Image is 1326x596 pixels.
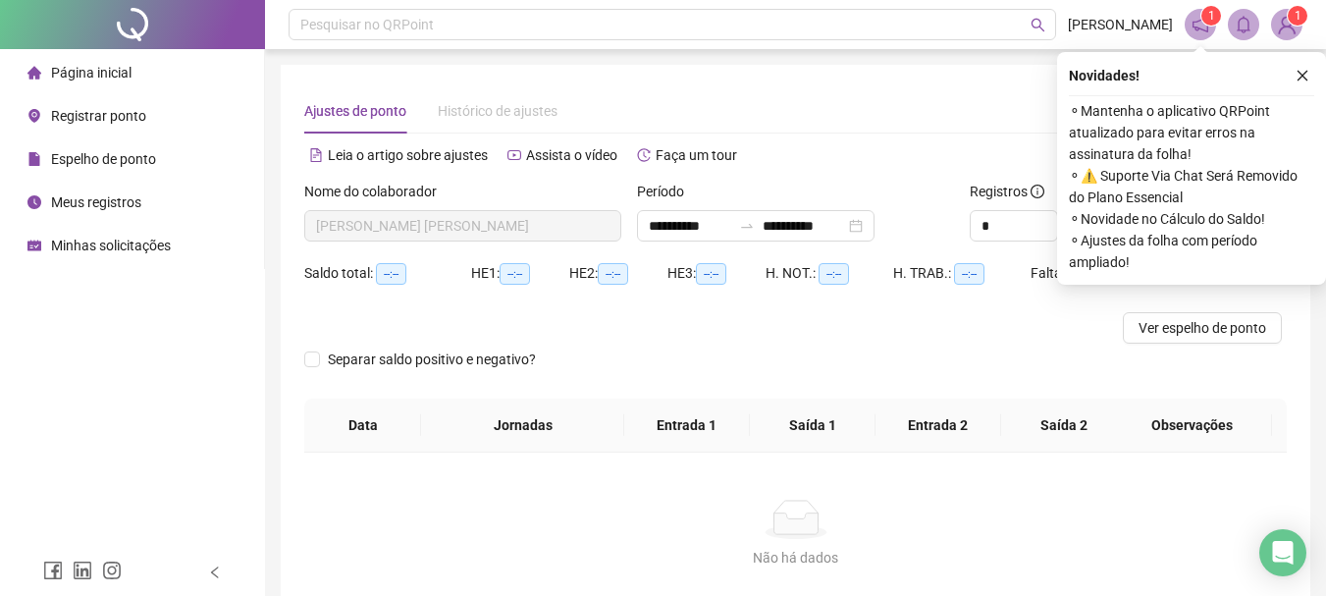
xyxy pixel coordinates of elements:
th: Saída 1 [750,399,875,453]
span: [PERSON_NAME] [1068,14,1173,35]
span: Faltas: [1031,265,1075,281]
span: 1 [1208,9,1215,23]
span: Minhas solicitações [51,238,171,253]
span: file [27,152,41,166]
div: Open Intercom Messenger [1259,529,1306,576]
span: Meus registros [51,194,141,210]
span: Observações [1128,414,1256,436]
span: left [208,566,222,579]
img: 77357 [1272,10,1301,39]
span: home [27,66,41,80]
span: Leia o artigo sobre ajustes [328,147,488,163]
label: Nome do colaborador [304,181,450,202]
span: to [739,218,755,234]
span: Faça um tour [656,147,737,163]
div: HE 1: [471,262,569,285]
span: facebook [43,561,63,580]
span: Histórico de ajustes [438,103,557,119]
span: info-circle [1031,185,1044,198]
sup: Atualize o seu contato no menu Meus Dados [1288,6,1307,26]
span: CARLA MARIA SOUZA LEAL [316,211,610,241]
span: Ver espelho de ponto [1139,317,1266,339]
button: Ver espelho de ponto [1123,312,1282,344]
div: Não há dados [328,547,1263,569]
span: clock-circle [27,195,41,209]
div: H. NOT.: [766,262,893,285]
span: --:-- [696,263,726,285]
span: instagram [102,561,122,580]
span: youtube [507,148,521,162]
th: Data [304,399,421,453]
span: Registrar ponto [51,108,146,124]
span: Novidades ! [1069,65,1140,86]
span: Assista o vídeo [526,147,617,163]
span: close [1296,69,1309,82]
span: --:-- [819,263,849,285]
div: HE 3: [667,262,766,285]
label: Período [637,181,697,202]
th: Jornadas [421,399,623,453]
th: Entrada 2 [875,399,1001,453]
span: file-text [309,148,323,162]
span: ⚬ ⚠️ Suporte Via Chat Será Removido do Plano Essencial [1069,165,1314,208]
span: Separar saldo positivo e negativo? [320,349,544,370]
span: schedule [27,239,41,252]
span: swap-right [739,218,755,234]
span: linkedin [73,561,92,580]
span: Registros [970,181,1044,202]
div: H. TRAB.: [893,262,1031,285]
span: ⚬ Novidade no Cálculo do Saldo! [1069,208,1314,230]
span: --:-- [598,263,628,285]
span: --:-- [954,263,984,285]
span: environment [27,109,41,123]
span: --:-- [500,263,530,285]
span: 1 [1295,9,1301,23]
span: --:-- [376,263,406,285]
span: Espelho de ponto [51,151,156,167]
span: history [637,148,651,162]
span: ⚬ Mantenha o aplicativo QRPoint atualizado para evitar erros na assinatura da folha! [1069,100,1314,165]
span: bell [1235,16,1252,33]
div: Saldo total: [304,262,471,285]
th: Saída 2 [1001,399,1127,453]
span: notification [1192,16,1209,33]
th: Observações [1112,399,1272,453]
span: Ajustes de ponto [304,103,406,119]
span: Página inicial [51,65,132,81]
span: ⚬ Ajustes da folha com período ampliado! [1069,230,1314,273]
th: Entrada 1 [624,399,750,453]
sup: 1 [1201,6,1221,26]
div: HE 2: [569,262,667,285]
span: search [1031,18,1045,32]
